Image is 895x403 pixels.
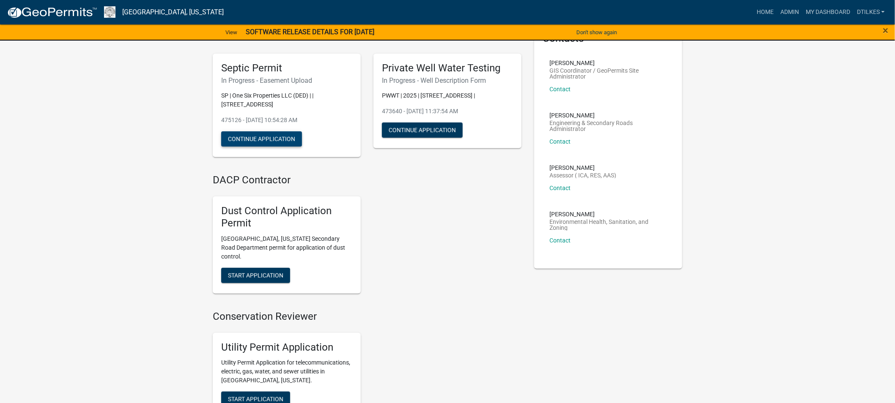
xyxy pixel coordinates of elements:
a: View [222,25,241,39]
h5: Private Well Water Testing [382,62,513,74]
p: Engineering & Secondary Roads Administrator [549,120,667,132]
button: Continue Application [221,131,302,147]
p: Utility Permit Application for telecommunications, electric, gas, water, and sewer utilities in [... [221,358,352,385]
button: Close [883,25,889,35]
h4: DACP Contractor [213,174,522,186]
p: [PERSON_NAME] [549,211,667,217]
a: Home [753,4,777,20]
p: GIS Coordinator / GeoPermits Site Administrator [549,68,667,79]
p: PWWT | 2025 | [STREET_ADDRESS] | [382,91,513,100]
a: dtilkes [854,4,888,20]
button: Continue Application [382,123,463,138]
h5: Utility Permit Application [221,341,352,354]
p: SP | One Six Properties LLC (DED) | | [STREET_ADDRESS] [221,91,352,109]
p: Environmental Health, Sanitation, and Zoning [549,219,667,231]
a: Contact [549,185,571,191]
h5: Dust Control Application Permit [221,205,352,229]
p: [PERSON_NAME] [549,112,667,118]
h6: In Progress - Well Description Form [382,76,513,84]
button: Start Application [221,268,290,283]
p: Assessor ( ICA, RES, AAS) [549,172,616,178]
span: × [883,25,889,36]
span: Start Application [228,396,283,403]
strong: SOFTWARE RELEASE DETAILS FOR [DATE] [246,28,374,36]
h4: Conservation Reviewer [213,310,522,323]
button: Don't show again [573,25,620,39]
span: Start Application [228,272,283,278]
a: My Dashboard [802,4,854,20]
p: [PERSON_NAME] [549,165,616,171]
p: 475126 - [DATE] 10:54:28 AM [221,116,352,125]
a: Admin [777,4,802,20]
img: Franklin County, Iowa [104,6,115,18]
h6: In Progress - Easement Upload [221,76,352,84]
p: 473640 - [DATE] 11:37:54 AM [382,107,513,116]
a: Contact [549,86,571,93]
a: [GEOGRAPHIC_DATA], [US_STATE] [122,5,224,19]
h5: Septic Permit [221,62,352,74]
p: [PERSON_NAME] [549,60,667,66]
a: Contact [549,138,571,145]
p: [GEOGRAPHIC_DATA], [US_STATE] Secondary Road Department permit for application of dust control. [221,234,352,261]
a: Contact [549,237,571,244]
